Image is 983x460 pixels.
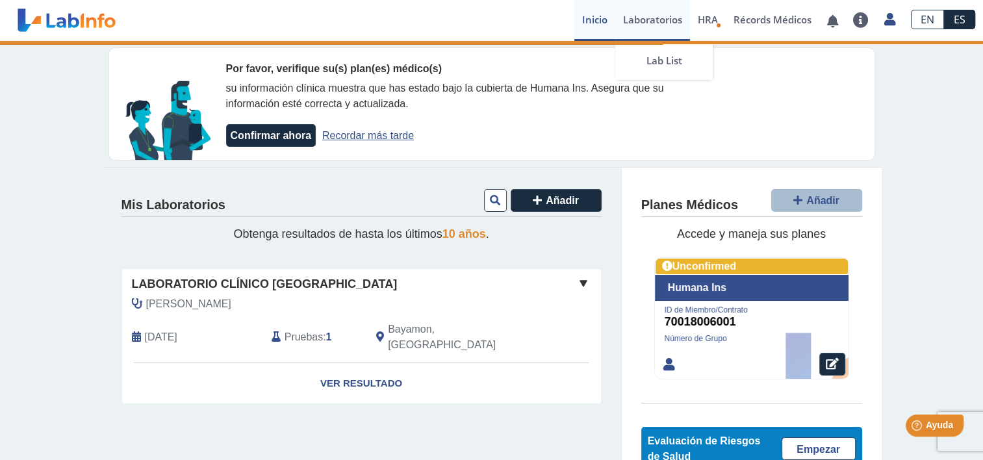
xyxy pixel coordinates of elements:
span: 2023-02-01 [145,329,177,345]
a: EN [911,10,944,29]
span: Correa Acosta, Carlos [146,296,231,312]
h4: Mis Laboratorios [121,198,225,213]
a: Empezar [782,437,856,460]
button: Confirmar ahora [226,124,316,147]
span: 10 años [442,227,486,240]
div: : [262,322,366,353]
span: Añadir [546,195,579,206]
a: Lab List [615,41,713,80]
span: Pruebas [285,329,323,345]
span: Añadir [806,195,839,206]
span: HRA [698,13,718,26]
h4: Planes Médicos [641,198,738,213]
span: Obtenga resultados de hasta los últimos . [233,227,489,240]
a: Recordar más tarde [322,130,414,141]
iframe: Help widget launcher [867,409,969,446]
a: Ver Resultado [122,363,601,404]
b: 1 [326,331,332,342]
span: Empezar [797,444,840,455]
a: ES [944,10,975,29]
div: Por favor, verifique su(s) plan(es) médico(s) [226,61,687,77]
span: Bayamon, PR [388,322,531,353]
span: su información clínica muestra que has estado bajo la cubierta de Humana Ins. Asegura que su info... [226,83,664,109]
span: Accede y maneja sus planes [677,227,826,240]
span: Laboratorio Clínico [GEOGRAPHIC_DATA] [132,275,398,293]
button: Añadir [771,189,862,212]
button: Añadir [511,189,602,212]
